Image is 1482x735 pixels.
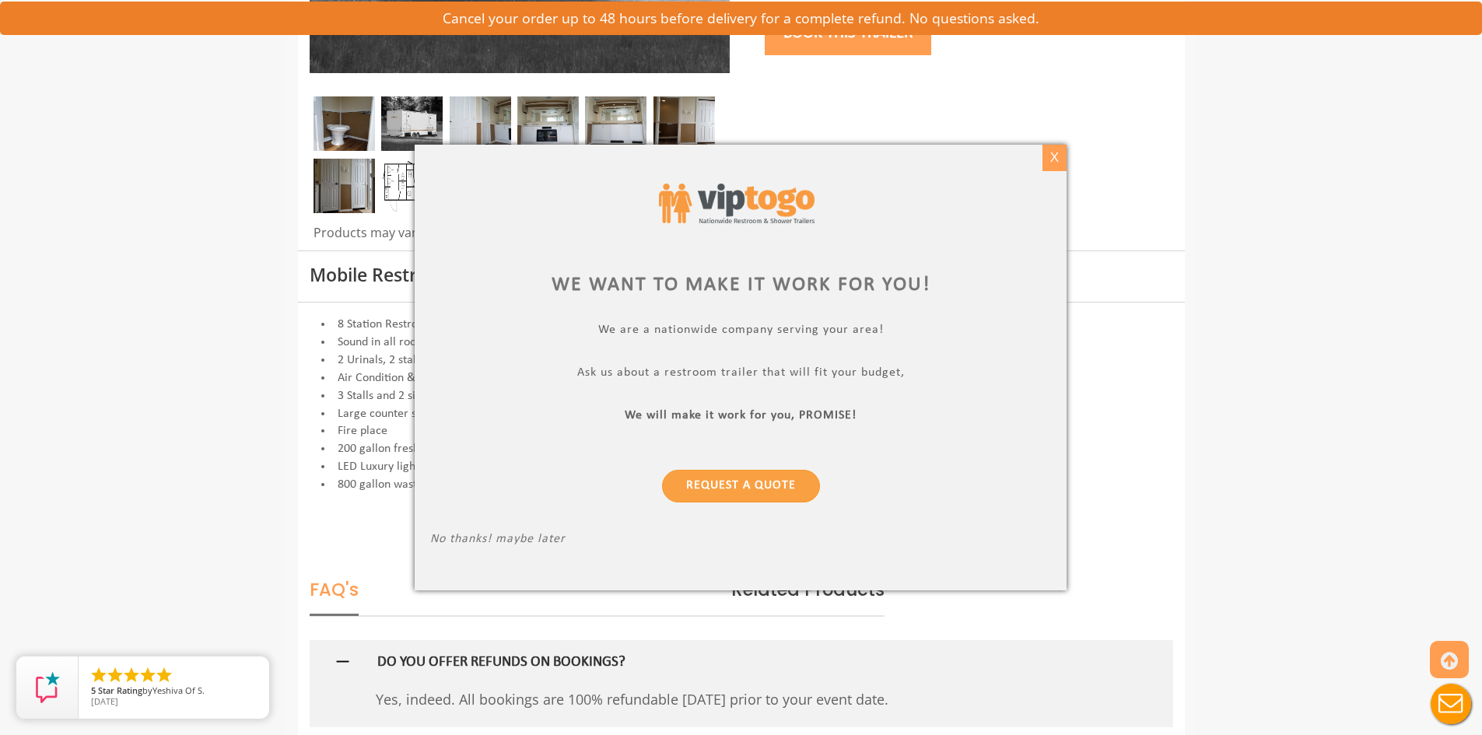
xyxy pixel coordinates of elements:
[106,666,124,684] li: 
[91,684,96,696] span: 5
[430,532,1051,550] p: No thanks! maybe later
[89,666,108,684] li: 
[98,684,142,696] span: Star Rating
[91,695,118,707] span: [DATE]
[430,366,1051,383] p: Ask us about a restroom trailer that will fit your budget,
[91,686,257,697] span: by
[430,271,1051,299] div: We want to make it work for you!
[152,684,205,696] span: Yeshiva Of S.
[662,470,820,502] a: Request a Quote
[430,323,1051,341] p: We are a nationwide company serving your area!
[32,672,63,703] img: Review Rating
[122,666,141,684] li: 
[1042,145,1067,171] div: X
[155,666,173,684] li: 
[138,666,157,684] li: 
[1420,673,1482,735] button: Live Chat
[625,409,857,422] b: We will make it work for you, PROMISE!
[659,184,815,223] img: viptogo logo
